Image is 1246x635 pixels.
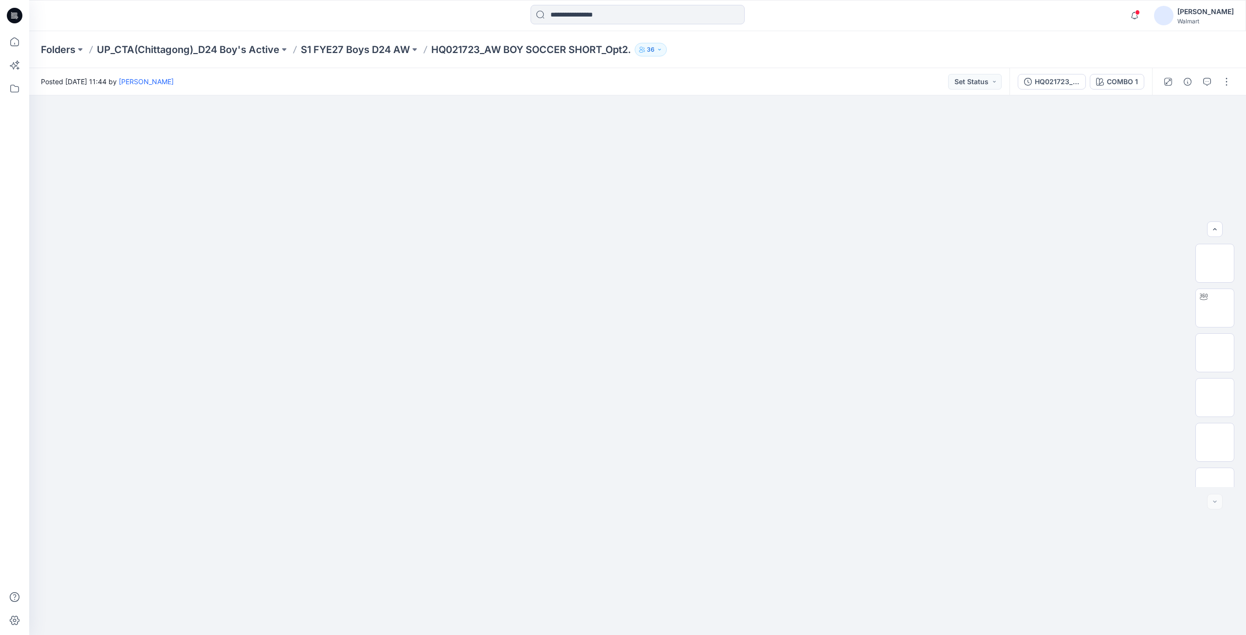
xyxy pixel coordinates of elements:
[1196,248,1234,278] img: 3/4 Ghost Color Run
[119,77,174,86] a: [PERSON_NAME]
[1107,76,1138,87] div: COMBO 1
[41,43,75,56] a: Folders
[635,43,667,56] button: 36
[1035,76,1080,87] div: HQ021723_AW BOY SOCCER SHORT 2
[1154,6,1173,25] img: avatar
[1180,74,1195,90] button: Details
[97,43,279,56] a: UP_CTA(Chittagong)_D24 Boy's Active
[1018,74,1086,90] button: HQ021723_AW BOY SOCCER SHORT 2
[41,76,174,87] span: Posted [DATE] 11:44 by
[1090,74,1144,90] button: COMBO 1
[1177,6,1234,18] div: [PERSON_NAME]
[1177,18,1234,25] div: Walmart
[431,43,631,56] p: HQ021723_AW BOY SOCCER SHORT_Opt2.
[301,43,410,56] a: S1 FYE27 Boys D24 AW
[647,44,655,55] p: 36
